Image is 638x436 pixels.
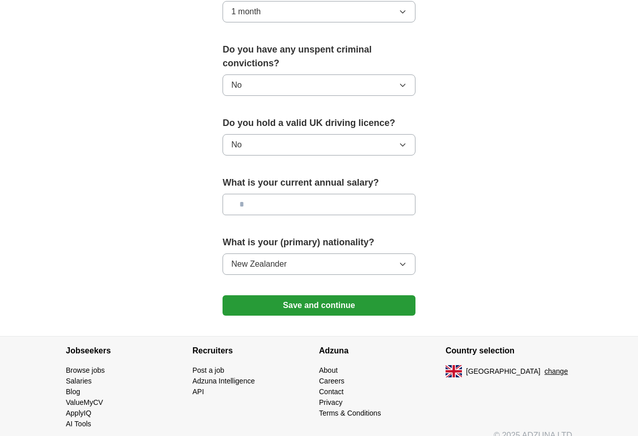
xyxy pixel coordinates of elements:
[223,74,415,96] button: No
[223,295,415,316] button: Save and continue
[192,366,224,374] a: Post a job
[231,258,287,270] span: New Zealander
[223,43,415,70] label: Do you have any unspent criminal convictions?
[545,366,568,377] button: change
[223,176,415,190] label: What is your current annual salary?
[192,377,255,385] a: Adzuna Intelligence
[223,1,415,22] button: 1 month
[466,366,541,377] span: [GEOGRAPHIC_DATA]
[319,366,338,374] a: About
[223,236,415,249] label: What is your (primary) nationality?
[66,398,103,406] a: ValueMyCV
[446,337,572,365] h4: Country selection
[319,409,381,417] a: Terms & Conditions
[223,134,415,156] button: No
[66,377,92,385] a: Salaries
[223,116,415,130] label: Do you hold a valid UK driving licence?
[231,6,261,18] span: 1 month
[319,388,343,396] a: Contact
[192,388,204,396] a: API
[231,139,241,151] span: No
[223,253,415,275] button: New Zealander
[66,388,80,396] a: Blog
[66,409,91,417] a: ApplyIQ
[66,366,105,374] a: Browse jobs
[231,79,241,91] span: No
[319,377,345,385] a: Careers
[319,398,342,406] a: Privacy
[66,420,91,428] a: AI Tools
[446,365,462,377] img: UK flag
